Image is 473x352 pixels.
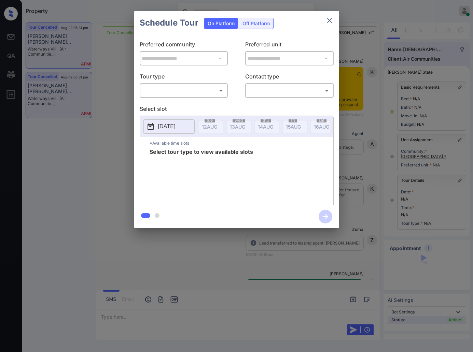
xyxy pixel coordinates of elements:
[143,119,195,134] button: [DATE]
[239,18,273,29] div: Off Platform
[245,72,334,83] p: Contact type
[150,149,253,204] span: Select tour type to view available slots
[134,11,204,35] h2: Schedule Tour
[140,105,334,116] p: Select slot
[245,40,334,51] p: Preferred unit
[323,14,336,27] button: close
[204,18,238,29] div: On Platform
[140,72,228,83] p: Tour type
[140,40,228,51] p: Preferred community
[150,137,333,149] p: *Available time slots
[158,122,176,131] p: [DATE]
